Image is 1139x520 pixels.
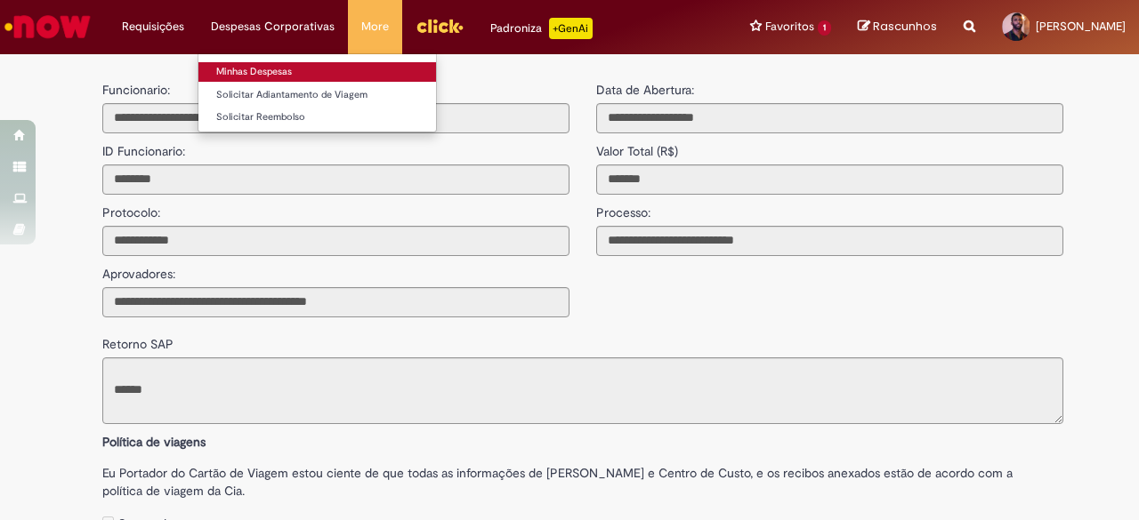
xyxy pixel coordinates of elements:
[122,18,184,36] span: Requisições
[102,256,175,283] label: Aprovadores:
[873,18,937,35] span: Rascunhos
[416,12,464,39] img: click_logo_yellow_360x200.png
[549,18,593,39] p: +GenAi
[102,195,160,221] label: Protocolo:
[198,85,436,105] a: Solicitar Adiantamento de Viagem
[765,18,814,36] span: Favoritos
[102,133,185,160] label: ID Funcionario:
[596,81,694,99] label: Data de Abertura:
[2,9,93,44] img: ServiceNow
[211,18,335,36] span: Despesas Corporativas
[596,195,650,221] label: Processo:
[102,434,206,450] b: Política de viagens
[198,53,437,132] ul: Despesas Corporativas
[361,18,389,36] span: More
[596,133,678,160] label: Valor Total (R$)
[102,326,174,353] label: Retorno SAP
[102,81,170,99] label: Funcionario:
[198,62,436,82] a: Minhas Despesas
[198,108,436,127] a: Solicitar Reembolso
[858,19,937,36] a: Rascunhos
[1036,19,1126,34] span: [PERSON_NAME]
[102,455,1063,500] label: Eu Portador do Cartão de Viagem estou ciente de que todas as informações de [PERSON_NAME] e Centr...
[818,20,831,36] span: 1
[490,18,593,39] div: Padroniza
